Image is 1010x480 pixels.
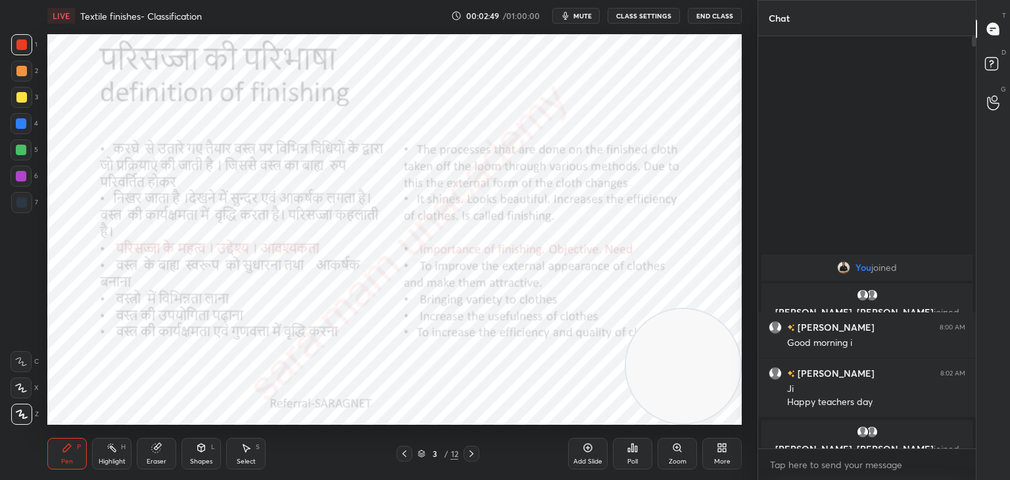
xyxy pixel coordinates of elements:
img: default.png [856,289,869,302]
div: C [11,351,39,372]
div: X [11,377,39,398]
img: default.png [769,367,782,380]
div: Good morning i [787,337,965,350]
div: P [77,444,81,450]
button: CLASS SETTINGS [608,8,680,24]
img: default.png [856,425,869,439]
h6: [PERSON_NAME] [795,366,875,380]
div: Happy teachers day [787,396,965,409]
div: Z [11,404,39,425]
div: Zoom [669,458,686,465]
span: You [855,262,871,273]
span: mute [573,11,592,20]
div: L [211,444,215,450]
p: T [1002,11,1006,20]
div: Eraser [147,458,166,465]
div: LIVE [47,8,75,24]
div: Shapes [190,458,212,465]
img: no-rating-badge.077c3623.svg [787,324,795,331]
div: 2 [11,60,38,82]
button: mute [552,8,600,24]
p: G [1001,84,1006,94]
h4: Textile finishes- Classification [80,10,202,22]
span: joined [934,306,959,318]
img: no-rating-badge.077c3623.svg [787,370,795,377]
div: 3 [428,450,441,458]
button: End Class [688,8,742,24]
p: D [1001,47,1006,57]
div: Poll [627,458,638,465]
div: 8:02 AM [940,370,965,377]
div: 8:00 AM [940,324,965,331]
span: joined [934,443,959,455]
p: [PERSON_NAME], [PERSON_NAME] [769,307,965,318]
div: H [121,444,126,450]
div: Ji [787,383,965,396]
div: Select [237,458,256,465]
span: joined [871,262,897,273]
div: / [444,450,448,458]
div: grid [758,252,976,449]
div: 6 [11,166,38,187]
div: 7 [11,192,38,213]
div: Pen [61,458,73,465]
div: 4 [11,113,38,134]
div: S [256,444,260,450]
div: Add Slide [573,458,602,465]
img: ac1245674e8d465aac1aa0ff8abd4772.jpg [837,261,850,274]
div: 1 [11,34,37,55]
div: Highlight [99,458,126,465]
p: Chat [758,1,800,36]
img: default.png [865,425,878,439]
img: default.png [865,289,878,302]
h6: [PERSON_NAME] [795,320,875,334]
div: 12 [450,448,458,460]
div: More [714,458,731,465]
p: [PERSON_NAME], [PERSON_NAME] [769,444,965,454]
div: 3 [11,87,38,108]
div: 5 [11,139,38,160]
img: default.png [769,321,782,334]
